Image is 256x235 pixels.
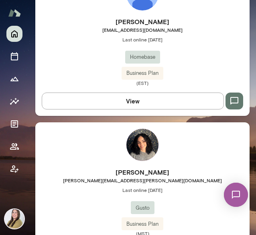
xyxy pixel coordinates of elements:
[5,209,24,229] img: Michelle Doan
[6,26,22,42] button: Home
[35,187,250,193] span: Last online [DATE]
[126,129,158,161] img: Jackie Griffin
[35,167,250,177] h6: [PERSON_NAME]
[6,138,22,155] button: Members
[122,220,163,228] span: Business Plan
[125,53,160,61] span: Homebase
[6,161,22,177] button: Client app
[6,116,22,132] button: Documents
[6,48,22,64] button: Sessions
[122,69,163,77] span: Business Plan
[131,204,154,212] span: Gusto
[6,93,22,109] button: Insights
[35,27,250,33] span: [EMAIL_ADDRESS][DOMAIN_NAME]
[6,71,22,87] button: Growth Plan
[35,17,250,27] h6: [PERSON_NAME]
[42,93,224,109] button: View
[35,177,250,183] span: [PERSON_NAME][EMAIL_ADDRESS][PERSON_NAME][DOMAIN_NAME]
[35,36,250,43] span: Last online [DATE]
[35,80,250,86] span: (EST)
[8,5,21,21] img: Mento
